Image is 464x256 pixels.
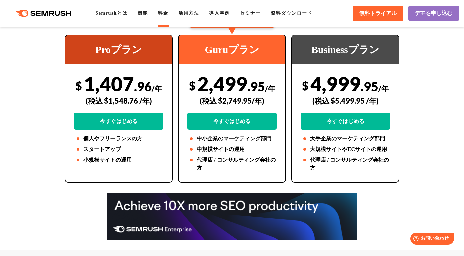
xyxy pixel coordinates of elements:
a: 今すぐはじめる [187,113,277,130]
a: 料金 [158,11,168,16]
div: 4,999 [301,72,390,130]
div: Guruプラン [179,35,285,64]
iframe: Help widget launcher [405,230,457,249]
div: (税込 $2,749.95/年) [187,89,277,113]
li: 大規模サイトやECサイトの運用 [301,145,390,153]
a: 機能 [138,11,148,16]
div: 1,407 [74,72,164,130]
a: 導入事例 [209,11,230,16]
a: Semrushとは [95,11,127,16]
span: /年 [152,84,162,93]
a: 今すぐはじめる [74,113,164,130]
div: Proプラン [65,35,172,64]
span: $ [75,79,82,92]
span: .96 [134,79,152,94]
span: .95 [247,79,265,94]
div: (税込 $1,548.76 /年) [74,89,164,113]
a: 資料ダウンロード [271,11,312,16]
li: 中規模サイトの運用 [187,145,277,153]
li: 代理店 / コンサルティング会社の方 [301,156,390,172]
div: (税込 $5,499.95 /年) [301,89,390,113]
span: $ [189,79,196,92]
div: 2,499 [187,72,277,130]
li: 代理店 / コンサルティング会社の方 [187,156,277,172]
div: Businessプラン [292,35,399,64]
a: セミナー [240,11,261,16]
span: デモを申し込む [415,10,452,17]
span: $ [302,79,309,92]
span: 無料トライアル [359,10,397,17]
li: 個人やフリーランスの方 [74,135,164,143]
a: 無料トライアル [353,6,403,21]
li: 中小企業のマーケティング部門 [187,135,277,143]
span: .95 [361,79,378,94]
span: /年 [265,84,275,93]
a: デモを申し込む [408,6,459,21]
a: 活用方法 [178,11,199,16]
li: 大手企業のマーケティング部門 [301,135,390,143]
span: /年 [378,84,389,93]
div: 67%のユーザーが Guruを使用しています [189,7,275,28]
li: スタートアップ [74,145,164,153]
a: 今すぐはじめる [301,113,390,130]
li: 小規模サイトの運用 [74,156,164,164]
